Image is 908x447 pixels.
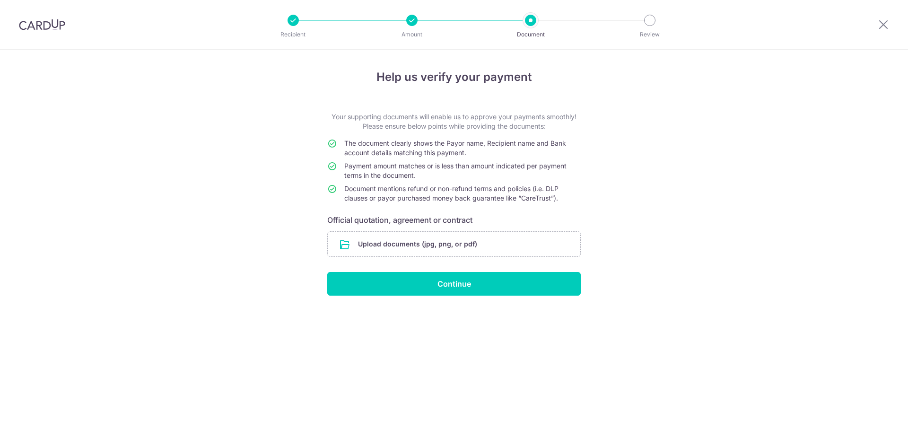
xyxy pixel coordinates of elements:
[258,30,328,39] p: Recipient
[327,272,581,296] input: Continue
[344,139,566,157] span: The document clearly shows the Payor name, Recipient name and Bank account details matching this ...
[327,69,581,86] h4: Help us verify your payment
[496,30,566,39] p: Document
[344,184,559,202] span: Document mentions refund or non-refund terms and policies (i.e. DLP clauses or payor purchased mo...
[377,30,447,39] p: Amount
[327,112,581,131] p: Your supporting documents will enable us to approve your payments smoothly! Please ensure below p...
[344,162,567,179] span: Payment amount matches or is less than amount indicated per payment terms in the document.
[327,214,581,226] h6: Official quotation, agreement or contract
[327,231,581,257] div: Upload documents (jpg, png, or pdf)
[19,19,65,30] img: CardUp
[615,30,685,39] p: Review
